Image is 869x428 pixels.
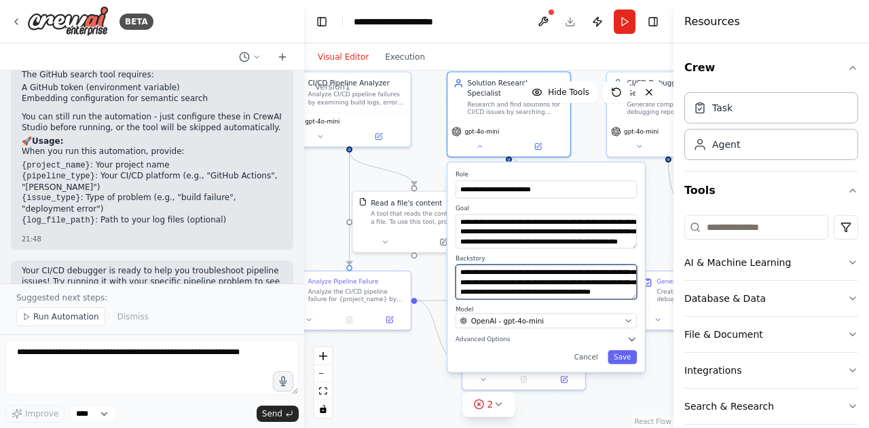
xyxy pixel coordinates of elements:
span: Dismiss [117,311,149,322]
button: AI & Machine Learning [684,245,858,280]
div: CI/CD Debugging Report Generator [627,78,723,98]
div: Analyze CI/CD pipeline failures by examining build logs, error messages, and pipeline configurati... [308,90,405,106]
div: Generate Debugging Report [657,277,741,286]
button: Dismiss [111,307,155,326]
span: gpt-4o-mini [464,128,499,136]
h2: 🚀 [22,136,282,147]
div: Analyze Pipeline FailureAnalyze the CI/CD pipeline failure for {project_name} by examining build ... [287,271,412,331]
button: Save [608,350,637,364]
button: Search & Research [684,389,858,424]
div: CI/CD Pipeline AnalyzerAnalyze CI/CD pipeline failures by examining build logs, error messages, a... [287,71,412,147]
div: FileReadToolRead a file's contentA tool that reads the content of a file. To use this tool, provi... [352,191,477,253]
li: : Path to your log files (optional) [22,215,282,227]
button: zoom in [314,347,332,365]
button: Crew [684,49,858,87]
strong: Usage: [32,136,64,146]
img: Logo [27,6,109,37]
button: Database & Data [684,281,858,316]
li: : Your CI/CD platform (e.g., "GitHub Actions", "[PERSON_NAME]") [22,171,282,193]
div: Task [712,101,733,115]
span: OpenAI - gpt-4o-mini [471,315,544,326]
button: File & Document [684,317,858,352]
span: Improve [25,408,58,419]
button: 2 [463,392,515,417]
p: When you run this automation, provide: [22,147,282,157]
button: fit view [314,383,332,400]
div: Analyze Pipeline Failure [308,277,379,286]
button: Open in side panel [350,130,407,142]
button: Hide left sidebar [312,12,331,31]
code: {issue_type} [22,193,80,203]
span: Hide Tools [548,87,589,98]
div: 21:48 [22,234,282,244]
g: Edge from 1b41928f-e03e-41cd-9c40-1f84e364f96e to 6d53d11e-6c87-4af3-b418-ec4f1f5068ca [344,153,419,186]
img: FileReadTool [359,198,367,206]
button: Improve [5,405,64,423]
button: Tools [684,172,858,210]
span: gpt-4o-mini [624,128,659,136]
span: Advanced Options [456,335,510,343]
label: Backstory [456,255,637,263]
button: toggle interactivity [314,400,332,418]
span: Send [262,408,282,419]
button: Advanced Options [456,334,637,344]
span: gpt-4o-mini [305,117,339,125]
label: Model [456,305,637,313]
button: Visual Editor [310,49,377,65]
p: The GitHub search tool requires: [22,70,282,81]
button: No output available [502,374,544,386]
div: Create a comprehensive CI/CD debugging report that consolidates all findings from the pipeline an... [657,288,754,303]
g: Edge from 1b41928f-e03e-41cd-9c40-1f84e364f96e to 9188b561-c7bf-44ff-8c29-84a7bc800809 [344,153,354,265]
div: A tool that reads the content of a file. To use this tool, provide a 'file_path' parameter with t... [371,210,469,225]
span: 2 [487,397,494,411]
nav: breadcrumb [354,15,462,28]
div: CI/CD Debugging Report GeneratorGenerate comprehensive debugging reports that consolidate pipelin... [606,71,731,157]
div: Solution Research Specialist [468,78,564,98]
g: Edge from 9188b561-c7bf-44ff-8c29-84a7bc800809 to 95b5291c-9421-4253-898b-e3396ede26fb [417,296,456,366]
button: Click to speak your automation idea [273,371,293,391]
label: Role [456,170,637,178]
label: Goal [456,204,637,212]
li: Embedding configuration for semantic search [22,94,282,104]
div: Crew [684,87,858,171]
div: Analyze the CI/CD pipeline failure for {project_name} by examining build logs, error messages, an... [308,288,405,303]
button: Start a new chat [272,49,293,65]
code: {project_name} [22,161,90,170]
div: Read a file's content [371,198,442,208]
button: Open in side panel [415,236,471,248]
button: OpenAI - gpt-4o-mini [456,313,637,328]
div: Research and find solutions for CI/CD issues by searching GitHub repositories, documentation, and... [468,100,564,116]
div: CI/CD Pipeline Analyzer [308,78,405,88]
div: BETA [119,14,153,30]
div: Generate comprehensive debugging reports that consolidate pipeline analysis findings, recommended... [627,100,723,116]
li: A GitHub token (environment variable) [22,83,282,94]
button: Run Automation [16,307,105,326]
div: React Flow controls [314,347,332,418]
button: Cancel [568,350,604,364]
button: Open in side panel [373,314,407,326]
li: : Your project name [22,160,282,172]
button: Hide right sidebar [644,12,663,31]
p: Suggested next steps: [16,292,288,303]
h4: Resources [684,14,740,30]
code: {pipeline_type} [22,172,95,181]
button: No output available [329,314,371,326]
button: Open in side panel [547,374,581,386]
code: {log_file_path} [22,216,95,225]
div: Research SolutionsBased on the identified CI/CD issues, research and find proven solutions by sea... [462,330,587,391]
button: Switch to previous chat [234,49,266,65]
button: zoom out [314,365,332,383]
li: : Type of problem (e.g., "build failure", "deployment error") [22,193,282,214]
button: Integrations [684,353,858,388]
div: Agent [712,138,740,151]
div: Version 1 [315,81,350,92]
button: Execution [377,49,433,65]
button: Open in side panel [510,140,566,153]
a: React Flow attribution [635,418,671,425]
div: Solution Research SpecialistResearch and find solutions for CI/CD issues by searching GitHub repo... [447,71,572,157]
p: Your CI/CD debugger is ready to help you troubleshoot pipeline issues! Try running it with your s... [22,266,282,298]
button: Hide Tools [523,81,597,103]
button: Send [257,406,299,422]
span: Run Automation [33,311,99,322]
p: You can still run the automation - just configure these in CrewAI Studio before running, or the t... [22,112,282,133]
